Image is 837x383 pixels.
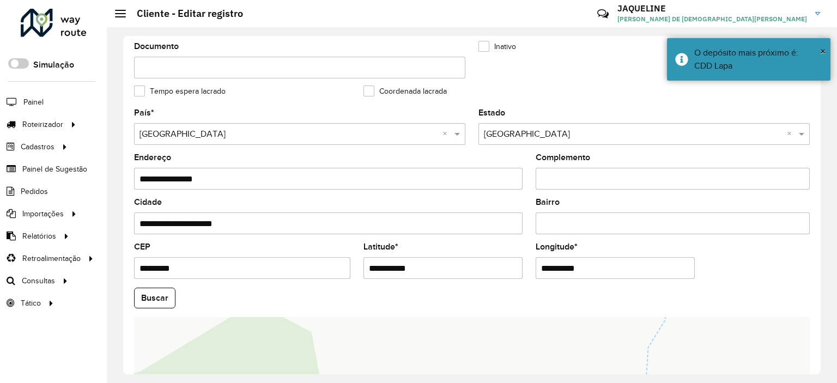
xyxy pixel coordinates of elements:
[22,230,56,242] span: Relatórios
[820,43,826,59] button: Close
[22,208,64,220] span: Importações
[134,288,175,308] button: Buscar
[22,163,87,175] span: Painel de Sugestão
[363,86,447,97] label: Coordenada lacrada
[820,45,826,57] span: ×
[134,86,226,97] label: Tempo espera lacrado
[21,297,41,309] span: Tático
[617,3,807,14] h3: JAQUELINE
[363,240,398,253] label: Latitude
[536,151,590,164] label: Complemento
[134,240,150,253] label: CEP
[126,8,243,20] h2: Cliente - Editar registro
[134,40,179,53] label: Documento
[591,2,615,26] a: Contato Rápido
[787,127,796,141] span: Clear all
[23,96,44,108] span: Painel
[33,58,74,71] label: Simulação
[536,240,578,253] label: Longitude
[478,106,505,119] label: Estado
[21,141,54,153] span: Cadastros
[617,14,807,24] span: [PERSON_NAME] DE [DEMOGRAPHIC_DATA][PERSON_NAME]
[134,106,154,119] label: País
[134,151,171,164] label: Endereço
[21,186,48,197] span: Pedidos
[536,196,560,209] label: Bairro
[478,41,516,52] label: Inativo
[694,46,822,72] div: O depósito mais próximo é: CDD Lapa
[134,196,162,209] label: Cidade
[442,127,452,141] span: Clear all
[22,253,81,264] span: Retroalimentação
[22,275,55,287] span: Consultas
[22,119,63,130] span: Roteirizador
